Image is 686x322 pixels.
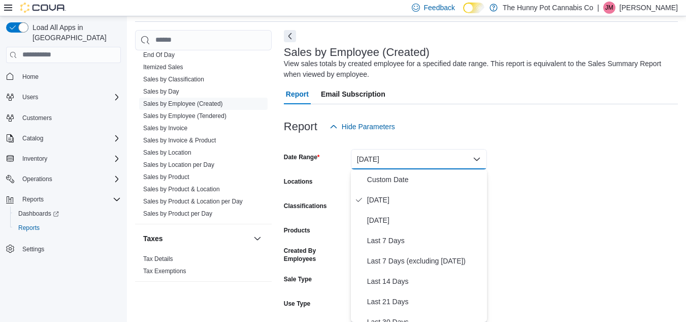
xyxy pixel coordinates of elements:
button: Catalog [18,132,47,144]
span: Last 7 Days [367,235,483,247]
span: Tax Details [143,255,173,263]
a: Dashboards [14,208,63,220]
span: [DATE] [367,194,483,206]
span: Report [286,84,309,104]
button: Home [2,69,125,84]
a: Itemized Sales [143,64,183,71]
div: Taxes [135,253,272,281]
span: Tax Exemptions [143,267,186,275]
span: Users [22,93,38,101]
input: Dark Mode [463,3,484,13]
button: Catalog [2,131,125,145]
span: Catalog [18,132,121,144]
button: Reports [10,221,125,235]
div: View sales totals by created employee for a specified date range. This report is equivalent to th... [284,58,673,80]
span: Sales by Product & Location per Day [143,197,243,206]
p: [PERSON_NAME] [619,2,678,14]
span: Sales by Product per Day [143,210,212,218]
span: Operations [22,175,52,183]
span: Custom Date [367,173,483,186]
span: Dashboards [14,208,121,220]
button: Settings [2,241,125,256]
a: Home [18,71,43,83]
span: Email Subscription [321,84,385,104]
a: Sales by Day [143,88,179,95]
img: Cova [20,3,66,13]
span: Dark Mode [463,13,464,14]
button: Reports [18,193,48,206]
a: Sales by Product [143,173,189,181]
span: JM [605,2,613,14]
span: Reports [18,193,121,206]
a: Sales by Classification [143,76,204,83]
span: Home [22,73,39,81]
span: Sales by Location [143,149,191,157]
span: Sales by Classification [143,75,204,83]
label: Products [284,226,310,235]
button: Taxes [251,232,264,245]
span: Reports [22,195,44,203]
a: Sales by Product & Location [143,186,220,193]
span: Sales by Employee (Tendered) [143,112,226,120]
span: Settings [18,242,121,255]
h3: Report [284,121,317,133]
span: Home [18,70,121,83]
span: Users [18,91,121,103]
span: Sales by Location per Day [143,161,214,169]
a: Reports [14,222,44,234]
button: Inventory [18,153,51,165]
button: Operations [18,173,56,185]
button: [DATE] [351,149,487,169]
a: Tax Exemptions [143,268,186,275]
p: The Hunny Pot Cannabis Co [503,2,593,14]
span: Reports [18,224,40,232]
span: Reports [14,222,121,234]
span: Last 14 Days [367,275,483,287]
span: Last 21 Days [367,296,483,308]
button: Taxes [143,233,249,244]
button: Operations [2,172,125,186]
label: Date Range [284,153,320,161]
span: Customers [22,114,52,122]
span: End Of Day [143,51,175,59]
span: Sales by Day [143,87,179,96]
p: | [597,2,599,14]
a: Sales by Employee (Tendered) [143,112,226,120]
button: Users [2,90,125,104]
a: End Of Day [143,51,175,58]
span: Inventory [22,155,47,163]
a: Dashboards [10,207,125,221]
label: Locations [284,178,313,186]
h3: Sales by Employee (Created) [284,46,430,58]
span: Last 7 Days (excluding [DATE]) [367,255,483,267]
nav: Complex example [6,65,121,283]
label: Created By Employees [284,247,347,263]
span: Sales by Invoice & Product [143,136,216,144]
label: Sale Type [284,275,312,283]
a: Sales by Location per Day [143,161,214,168]
label: Classifications [284,202,327,210]
a: Sales by Invoice & Product [143,137,216,144]
span: Customers [18,111,121,124]
a: Sales by Invoice [143,125,187,132]
button: Customers [2,110,125,125]
button: Next [284,30,296,42]
span: Sales by Employee (Created) [143,100,223,108]
a: Sales by Employee (Created) [143,100,223,107]
h3: Taxes [143,233,163,244]
a: Tax Details [143,255,173,262]
a: Settings [18,243,48,255]
span: Dashboards [18,210,59,218]
span: Operations [18,173,121,185]
label: Use Type [284,300,310,308]
span: Settings [22,245,44,253]
span: Catalog [22,134,43,142]
button: Reports [2,192,125,207]
button: Users [18,91,42,103]
a: Sales by Product per Day [143,210,212,217]
span: Hide Parameters [342,122,395,132]
a: Sales by Location [143,149,191,156]
span: Feedback [424,3,455,13]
